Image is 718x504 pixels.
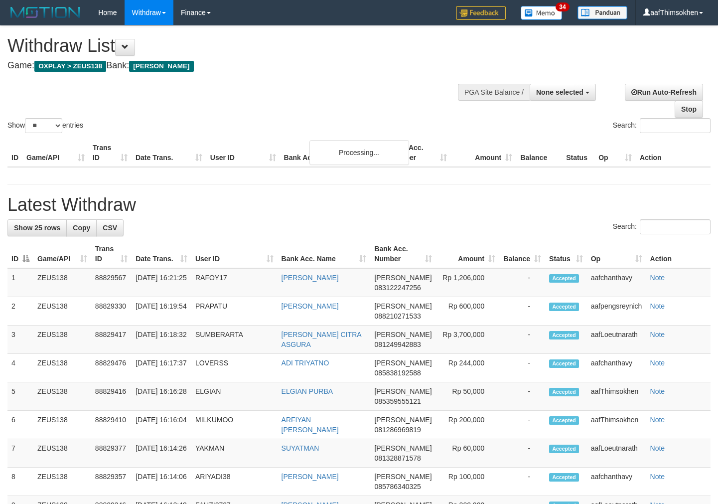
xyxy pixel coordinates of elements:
[640,118,711,133] input: Search:
[132,382,191,411] td: [DATE] 16:16:28
[499,411,545,439] td: -
[499,297,545,326] td: -
[91,326,132,354] td: 88829417
[132,354,191,382] td: [DATE] 16:17:37
[91,411,132,439] td: 88829410
[499,439,545,468] td: -
[650,387,665,395] a: Note
[7,268,33,297] td: 1
[7,195,711,215] h1: Latest Withdraw
[33,240,91,268] th: Game/API: activate to sort column ascending
[436,240,500,268] th: Amount: activate to sort column ascending
[282,302,339,310] a: [PERSON_NAME]
[436,439,500,468] td: Rp 60,000
[278,240,371,268] th: Bank Acc. Name: activate to sort column ascending
[191,411,278,439] td: MILKUMOO
[91,354,132,382] td: 88829476
[280,139,386,167] th: Bank Acc. Name
[650,302,665,310] a: Note
[587,354,646,382] td: aafchanthavy
[374,444,431,452] span: [PERSON_NAME]
[374,387,431,395] span: [PERSON_NAME]
[650,473,665,481] a: Note
[103,224,117,232] span: CSV
[191,468,278,496] td: ARIYADI38
[282,331,361,348] a: [PERSON_NAME] CITRA ASGURA
[73,224,90,232] span: Copy
[132,411,191,439] td: [DATE] 16:16:04
[536,88,583,96] span: None selected
[282,274,339,282] a: [PERSON_NAME]
[191,326,278,354] td: SUMBERARTA
[132,297,191,326] td: [DATE] 16:19:54
[374,312,421,320] span: Copy 088210271533 to clipboard
[587,468,646,496] td: aafchanthavy
[556,2,569,11] span: 34
[499,354,545,382] td: -
[91,297,132,326] td: 88829330
[549,388,579,396] span: Accepted
[132,268,191,297] td: [DATE] 16:21:25
[282,444,319,452] a: SUYATMAN
[7,326,33,354] td: 3
[436,326,500,354] td: Rp 3,700,000
[132,240,191,268] th: Date Trans.: activate to sort column ascending
[587,439,646,468] td: aafLoeutnarath
[374,359,431,367] span: [PERSON_NAME]
[7,240,33,268] th: ID: activate to sort column descending
[374,284,421,292] span: Copy 083122247256 to clipboard
[7,36,469,56] h1: Withdraw List
[456,6,506,20] img: Feedback.jpg
[625,84,703,101] a: Run Auto-Refresh
[7,439,33,468] td: 7
[436,468,500,496] td: Rp 100,000
[613,118,711,133] label: Search:
[374,426,421,434] span: Copy 081286969819 to clipboard
[374,416,431,424] span: [PERSON_NAME]
[206,139,280,167] th: User ID
[374,331,431,338] span: [PERSON_NAME]
[650,359,665,367] a: Note
[458,84,530,101] div: PGA Site Balance /
[132,326,191,354] td: [DATE] 16:18:32
[516,139,562,167] th: Balance
[521,6,563,20] img: Button%20Memo.svg
[66,219,97,236] a: Copy
[436,268,500,297] td: Rp 1,206,000
[374,454,421,462] span: Copy 081328871578 to clipboard
[436,382,500,411] td: Rp 50,000
[499,268,545,297] td: -
[650,274,665,282] a: Note
[587,326,646,354] td: aafLoeutnarath
[33,354,91,382] td: ZEUS138
[7,382,33,411] td: 5
[25,118,62,133] select: Showentries
[91,439,132,468] td: 88829377
[7,297,33,326] td: 2
[191,268,278,297] td: RAFOY17
[282,416,339,434] a: ARFIYAN [PERSON_NAME]
[129,61,193,72] span: [PERSON_NAME]
[91,268,132,297] td: 88829567
[282,473,339,481] a: [PERSON_NAME]
[587,297,646,326] td: aafpengsreynich
[132,468,191,496] td: [DATE] 16:14:06
[191,439,278,468] td: YAKMAN
[451,139,516,167] th: Amount
[7,219,67,236] a: Show 25 rows
[499,240,545,268] th: Balance: activate to sort column ascending
[33,439,91,468] td: ZEUS138
[96,219,124,236] a: CSV
[33,326,91,354] td: ZEUS138
[549,416,579,425] span: Accepted
[22,139,89,167] th: Game/API
[7,5,83,20] img: MOTION_logo.png
[309,140,409,165] div: Processing...
[436,297,500,326] td: Rp 600,000
[587,382,646,411] td: aafThimsokhen
[499,326,545,354] td: -
[374,473,431,481] span: [PERSON_NAME]
[587,240,646,268] th: Op: activate to sort column ascending
[132,439,191,468] td: [DATE] 16:14:26
[7,354,33,382] td: 4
